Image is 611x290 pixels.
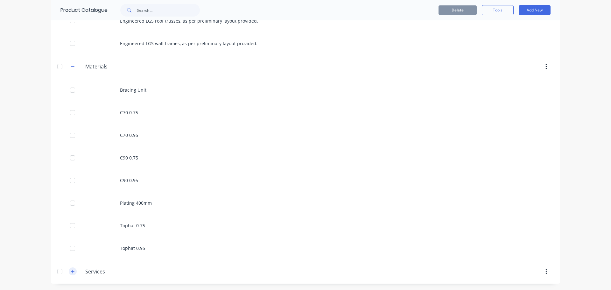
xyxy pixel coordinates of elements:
[519,5,551,15] button: Add New
[51,192,560,214] div: Plating 400mm
[51,32,560,55] div: Engineered LGS wall frames, as per preliminary layout provided.
[85,268,161,275] input: Enter category name
[439,5,477,15] button: Delete
[51,146,560,169] div: C90 0.75
[51,237,560,259] div: Tophat 0.95
[482,5,514,15] button: Tools
[85,63,161,70] input: Enter category name
[51,124,560,146] div: C70 0.95
[137,4,200,17] input: Search...
[51,10,560,32] div: Engineered LGS roof trusses, as per preliminary layout provided.
[51,169,560,192] div: C90 0.95
[51,79,560,101] div: Bracing Unit
[51,101,560,124] div: C70 0.75
[51,214,560,237] div: Tophat 0.75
